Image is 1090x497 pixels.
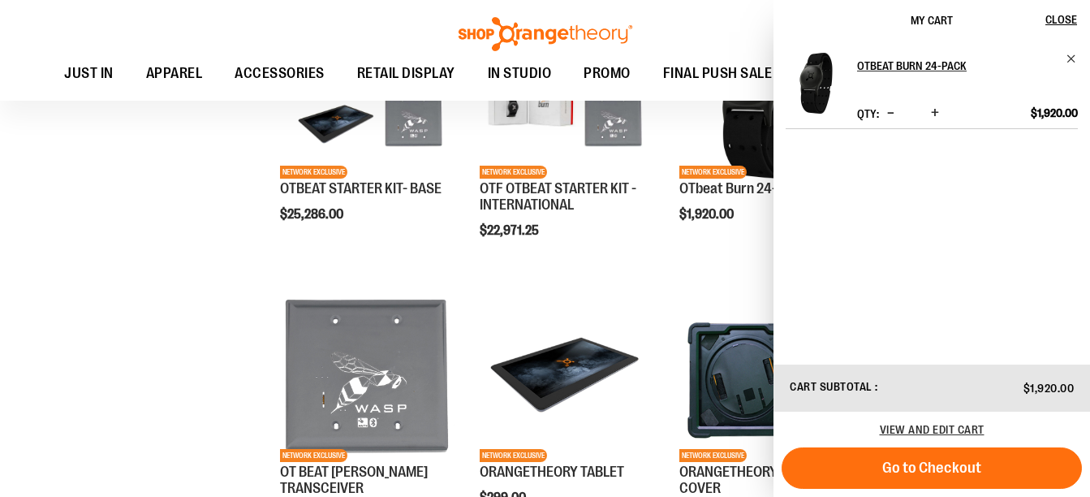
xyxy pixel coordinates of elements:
span: $1,920.00 [1031,106,1078,120]
h2: OTbeat Burn 24-pack [857,53,1056,79]
a: ORANGETHEORY TABLET COVER [679,464,824,496]
span: Close [1045,13,1077,26]
a: ORANGETHEORY TABLET [480,464,624,480]
a: OTbeat Burn 24-pack [679,180,805,197]
img: Product image for OT BEAT POE TRANSCEIVER [280,287,455,463]
a: APPAREL [130,55,219,93]
span: My Cart [911,14,953,27]
a: PROMO [567,55,647,93]
span: $1,920.00 [679,207,736,222]
span: Cart Subtotal [790,380,872,393]
span: JUST IN [64,55,114,92]
span: PROMO [584,55,631,92]
li: Product [786,53,1078,129]
label: Qty [857,107,879,120]
span: $1,920.00 [1023,382,1075,395]
span: RETAIL DISPLAY [357,55,455,92]
span: ACCESSORIES [235,55,325,92]
span: NETWORK EXCLUSIVE [480,166,547,179]
button: Increase product quantity [927,106,943,122]
a: Product image for ORANGETHEORY TABLET COVERNETWORK EXCLUSIVE [679,287,855,465]
span: Go to Checkout [882,459,981,477]
span: NETWORK EXCLUSIVE [679,449,747,462]
span: NETWORK EXCLUSIVE [280,449,347,462]
button: Go to Checkout [782,447,1082,489]
img: Product image for ORANGETHEORY TABLET [480,287,655,463]
a: Product image for ORANGETHEORY TABLETNETWORK EXCLUSIVE [480,287,655,465]
span: NETWORK EXCLUSIVE [280,166,347,179]
img: OTbeat Burn 24-pack [786,53,847,114]
a: ACCESSORIES [218,55,341,93]
span: NETWORK EXCLUSIVE [480,449,547,462]
span: NETWORK EXCLUSIVE [679,166,747,179]
a: OT BEAT [PERSON_NAME] TRANSCEIVER [280,464,428,496]
a: OTF OTBEAT STARTER KIT - INTERNATIONAL [480,180,636,213]
span: IN STUDIO [488,55,552,92]
span: $22,971.25 [480,223,541,238]
span: FINAL PUSH SALE [663,55,773,92]
img: Shop Orangetheory [456,17,635,51]
button: Decrease product quantity [883,106,898,122]
a: OTBEAT STARTER KIT- BASE [280,180,442,197]
a: FINAL PUSH SALE [647,55,789,93]
a: Remove item [1066,53,1078,65]
a: OTbeat Burn 24-pack [786,53,847,124]
img: Product image for ORANGETHEORY TABLET COVER [679,287,855,463]
a: OTbeat Burn 24-pack [857,53,1078,79]
span: APPAREL [146,55,203,92]
span: $25,286.00 [280,207,346,222]
a: Product image for OT BEAT POE TRANSCEIVERNETWORK EXCLUSIVE [280,287,455,465]
a: IN STUDIO [472,55,568,92]
a: JUST IN [48,55,130,93]
a: View and edit cart [880,423,984,436]
a: RETAIL DISPLAY [341,55,472,93]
